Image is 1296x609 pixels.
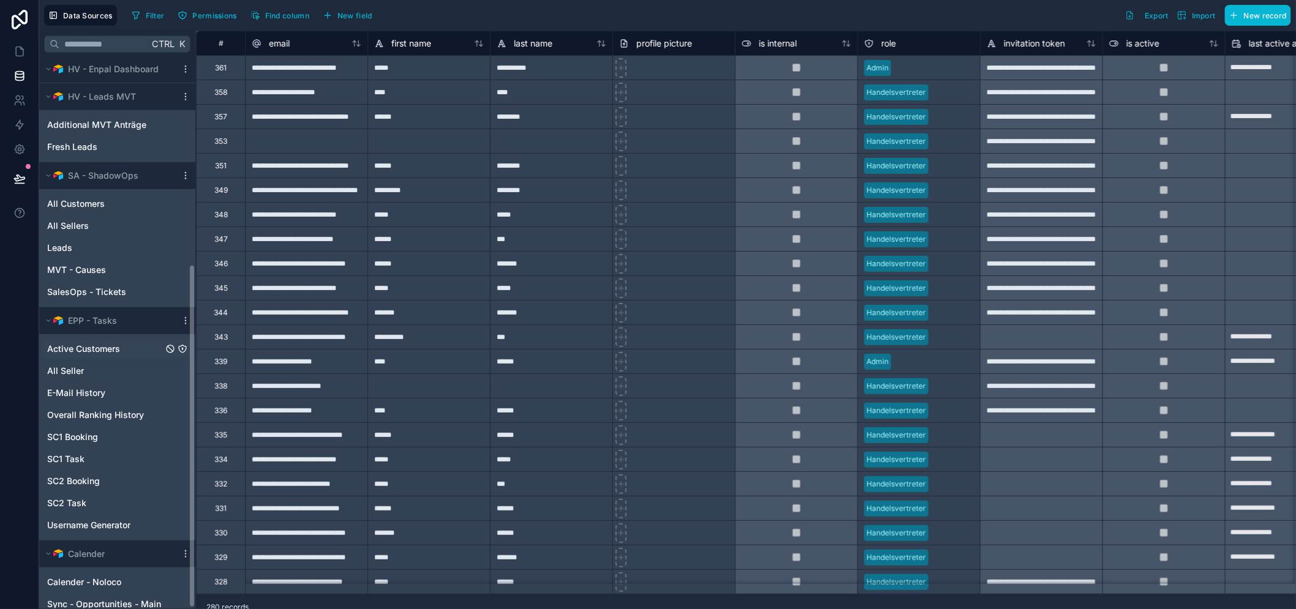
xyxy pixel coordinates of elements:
div: 357 [214,112,227,122]
div: 347 [214,234,228,244]
span: Find column [265,11,309,20]
div: Username Generator [42,515,193,535]
span: New field [337,11,372,20]
div: Handelsvertreter [867,503,926,514]
a: New record [1220,5,1291,26]
button: Airtable LogoSA - ShadowOps [42,167,176,184]
div: All Seller [42,361,193,381]
span: SC2 Task [47,497,86,509]
div: Handelsvertreter [867,160,926,171]
span: SC1 Booking [47,431,98,443]
div: E-Mail History [42,383,193,403]
button: Airtable LogoHV - Leads MVT [42,88,176,105]
span: Calender [68,548,105,560]
div: Handelsvertreter [867,405,926,416]
div: 346 [214,259,228,269]
div: 349 [214,185,228,195]
span: role [881,37,896,50]
span: Permissions [192,11,236,20]
div: 329 [214,553,227,562]
span: SalesOps - Tickets [47,286,126,298]
div: Handelsvertreter [867,577,926,588]
a: Permissions [173,6,246,24]
div: 358 [214,88,227,97]
div: 361 [215,63,227,73]
div: 338 [214,381,227,391]
div: SC1 Task [42,449,193,469]
div: Handelsvertreter [867,185,926,196]
button: New field [318,6,377,24]
div: Handelsvertreter [867,307,926,318]
div: SalesOps - Tickets [42,282,193,302]
span: first name [391,37,431,50]
div: Handelsvertreter [867,454,926,465]
button: Export [1121,5,1173,26]
div: Overall Ranking History [42,405,193,425]
button: Find column [246,6,314,24]
div: Handelsvertreter [867,479,926,490]
button: Airtable LogoEPP - Tasks [42,312,176,329]
div: 339 [214,357,227,367]
div: # [206,39,236,48]
div: 344 [214,308,228,318]
div: Additional MVT Anträge [42,115,193,135]
div: 335 [214,430,227,440]
div: 331 [215,504,227,514]
span: Ctrl [151,36,176,51]
div: scrollable content [39,58,195,608]
div: All Sellers [42,216,193,236]
div: 332 [214,479,227,489]
div: All Customers [42,194,193,214]
div: Handelsvertreter [867,234,926,245]
span: SC1 Task [47,453,85,465]
span: E-Mail History [47,387,105,399]
span: Username Generator [47,519,130,531]
div: Handelsvertreter [867,136,926,147]
button: Data Sources [44,5,117,26]
span: Import [1192,11,1216,20]
span: Additional MVT Anträge [47,119,146,131]
span: SA - ShadowOps [68,170,138,182]
span: Filter [146,11,165,20]
span: K [178,40,186,48]
span: Fresh Leads [47,141,97,153]
span: Active Customers [47,343,120,355]
div: Handelsvertreter [867,552,926,563]
div: Active Customers [42,339,193,359]
img: Airtable Logo [53,316,63,326]
div: Leads [42,238,193,258]
span: All Sellers [47,220,89,232]
div: 330 [214,528,228,538]
img: Airtable Logo [53,92,63,102]
div: 328 [214,577,227,587]
button: Import [1173,5,1220,26]
div: Handelsvertreter [867,381,926,392]
div: Handelsvertreter [867,528,926,539]
div: Fresh Leads [42,137,193,157]
div: SC1 Booking [42,427,193,447]
div: Handelsvertreter [867,87,926,98]
span: MVT - Causes [47,264,106,276]
span: Data Sources [63,11,113,20]
button: New record [1225,5,1291,26]
div: 353 [214,136,227,146]
div: Calender - Noloco [42,572,193,592]
span: is active [1126,37,1159,50]
div: 345 [214,283,228,293]
div: Handelsvertreter [867,111,926,122]
button: Airtable LogoHV - Enpal Dashboard [42,61,176,78]
div: 336 [214,406,227,416]
img: Airtable Logo [53,549,63,559]
button: Airtable LogoCalender [42,545,176,562]
span: EPP - Tasks [68,315,117,327]
span: Overall Ranking History [47,409,144,421]
div: 351 [215,161,227,171]
button: Filter [127,6,169,24]
span: invitation token [1004,37,1065,50]
span: last name [514,37,552,50]
button: Permissions [173,6,241,24]
span: Export [1145,11,1169,20]
span: HV - Leads MVT [68,91,136,103]
div: 334 [214,455,228,465]
div: Handelsvertreter [867,430,926,441]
